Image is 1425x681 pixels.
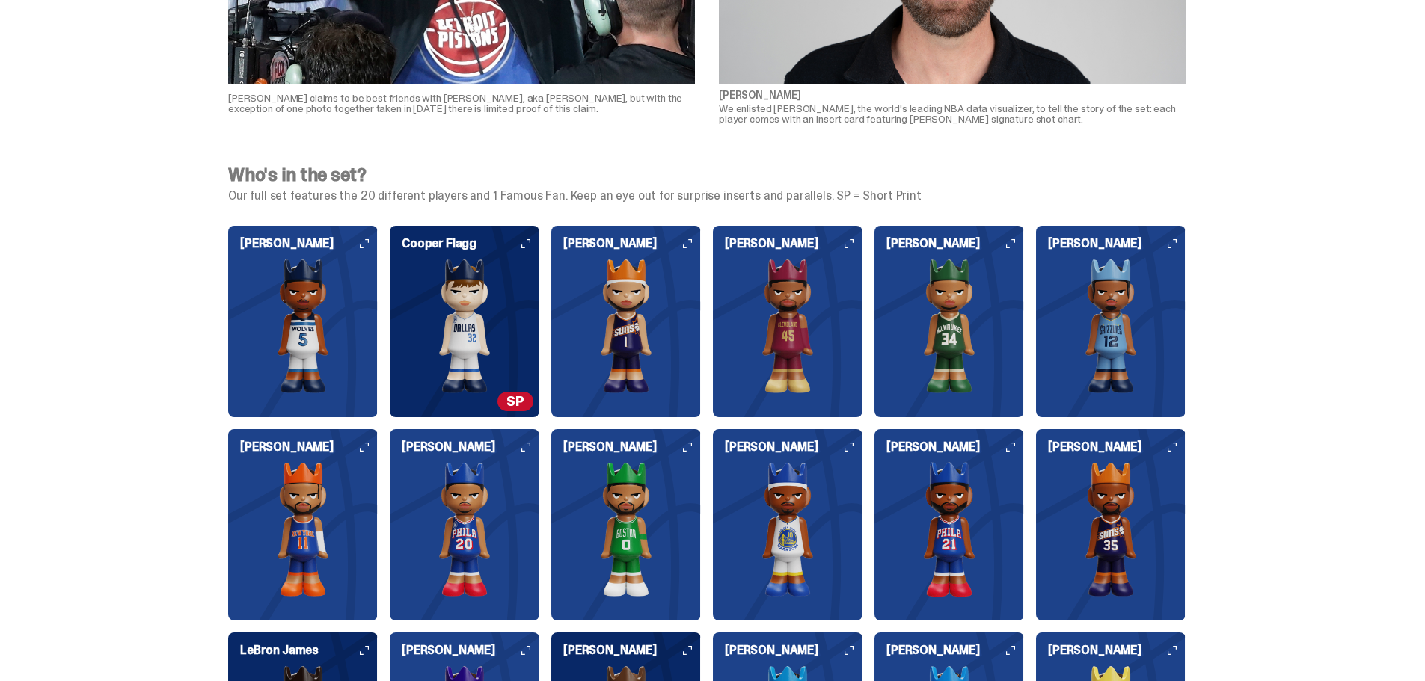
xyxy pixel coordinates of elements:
[240,441,378,453] h6: [PERSON_NAME]
[390,462,539,597] img: card image
[1048,441,1186,453] h6: [PERSON_NAME]
[713,259,862,393] img: card image
[402,644,539,656] h6: [PERSON_NAME]
[551,259,701,393] img: card image
[563,238,701,250] h6: [PERSON_NAME]
[228,190,1186,202] p: Our full set features the 20 different players and 1 Famous Fan. Keep an eye out for surprise ins...
[551,462,701,597] img: card image
[497,392,533,411] span: SP
[874,259,1024,393] img: card image
[725,441,862,453] h6: [PERSON_NAME]
[390,259,539,393] img: card image
[1036,462,1186,597] img: card image
[402,441,539,453] h6: [PERSON_NAME]
[402,238,539,250] h6: Cooper Flagg
[725,238,862,250] h6: [PERSON_NAME]
[886,441,1024,453] h6: [PERSON_NAME]
[725,644,862,656] h6: [PERSON_NAME]
[228,462,378,597] img: card image
[228,259,378,393] img: card image
[886,644,1024,656] h6: [PERSON_NAME]
[228,166,1186,184] h4: Who's in the set?
[563,644,701,656] h6: [PERSON_NAME]
[886,238,1024,250] h6: [PERSON_NAME]
[228,93,695,114] p: [PERSON_NAME] claims to be best friends with [PERSON_NAME], aka [PERSON_NAME], but with the excep...
[240,644,378,656] h6: LeBron James
[240,238,378,250] h6: [PERSON_NAME]
[1048,644,1186,656] h6: [PERSON_NAME]
[713,462,862,597] img: card image
[874,462,1024,597] img: card image
[719,103,1186,124] p: We enlisted [PERSON_NAME], the world's leading NBA data visualizer, to tell the story of the set:...
[1048,238,1186,250] h6: [PERSON_NAME]
[1036,259,1186,393] img: card image
[563,441,701,453] h6: [PERSON_NAME]
[719,90,1186,100] p: [PERSON_NAME]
